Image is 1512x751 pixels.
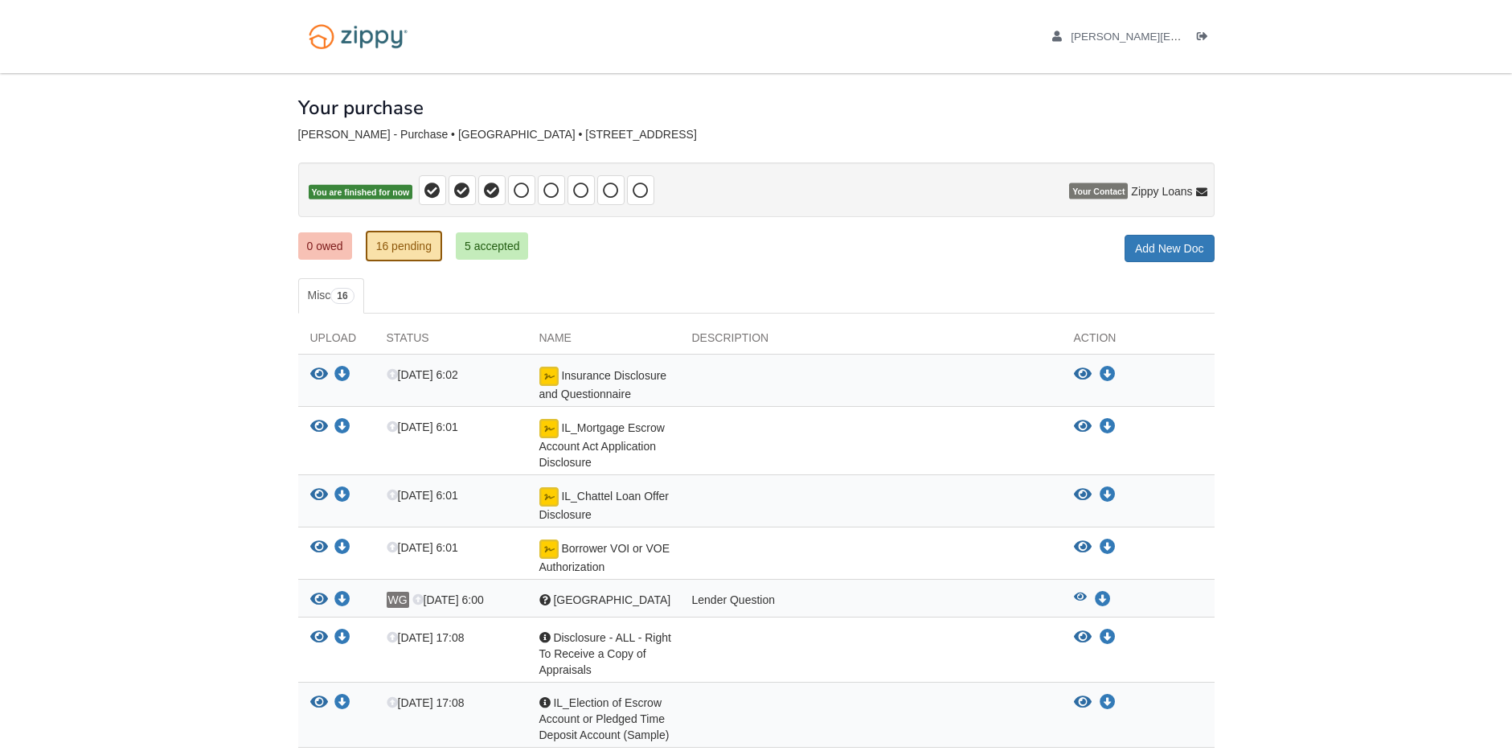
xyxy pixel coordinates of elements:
[334,697,350,710] a: Download IL_Election of Escrow Account or Pledged Time Deposit Account (Sample)
[334,594,350,607] a: Download 753 Boulevard De Cannes
[298,278,364,314] a: Misc
[330,288,354,304] span: 16
[310,487,328,504] button: View IL_Chattel Loan Offer Disclosure
[1052,31,1434,47] a: edit profile
[1100,631,1116,644] a: Download Disclosure - ALL - Right To Receive a Copy of Appraisals
[298,97,424,118] h1: Your purchase
[1095,593,1111,606] a: Download 753 Boulevard De Cannes
[456,232,529,260] a: 5 accepted
[387,631,465,644] span: [DATE] 17:08
[1071,31,1433,43] span: warren.grassman@gapac.com
[310,695,328,712] button: View IL_Election of Escrow Account or Pledged Time Deposit Account (Sample)
[1062,330,1215,354] div: Action
[1074,592,1087,608] button: View 753 Boulevard De Cannes
[412,593,484,606] span: [DATE] 6:00
[387,421,458,433] span: [DATE] 6:01
[334,490,350,503] a: Download IL_Chattel Loan Offer Disclosure
[1074,540,1092,556] button: View Borrower VOI or VOE Authorization
[298,128,1215,142] div: [PERSON_NAME] - Purchase • [GEOGRAPHIC_DATA] • [STREET_ADDRESS]
[375,330,527,354] div: Status
[539,487,559,507] img: Document fully signed
[539,631,671,676] span: Disclosure - ALL - Right To Receive a Copy of Appraisals
[680,330,1062,354] div: Description
[310,630,328,646] button: View Disclosure - ALL - Right To Receive a Copy of Appraisals
[310,592,328,609] button: View 753 Boulevard De Cannes
[1074,419,1092,435] button: View IL_Mortgage Escrow Account Act Application Disclosure
[334,632,350,645] a: Download Disclosure - ALL - Right To Receive a Copy of Appraisals
[387,489,458,502] span: [DATE] 6:01
[334,421,350,434] a: Download IL_Mortgage Escrow Account Act Application Disclosure
[298,16,418,57] img: Logo
[310,367,328,384] button: View Insurance Disclosure and Questionnaire
[527,330,680,354] div: Name
[539,542,670,573] span: Borrower VOI or VOE Authorization
[1125,235,1215,262] a: Add New Doc
[1197,31,1215,47] a: Log out
[539,490,670,521] span: IL_Chattel Loan Offer Disclosure
[387,368,458,381] span: [DATE] 6:02
[366,231,442,261] a: 16 pending
[1069,183,1128,199] span: Your Contact
[1074,695,1092,711] button: View IL_Election of Escrow Account or Pledged Time Deposit Account (Sample)
[539,696,670,741] span: IL_Election of Escrow Account or Pledged Time Deposit Account (Sample)
[539,367,559,386] img: Document fully signed
[1074,367,1092,383] button: View Insurance Disclosure and Questionnaire
[387,541,458,554] span: [DATE] 6:01
[1100,421,1116,433] a: Download IL_Mortgage Escrow Account Act Application Disclosure
[539,540,559,559] img: Document fully signed
[539,421,665,469] span: IL_Mortgage Escrow Account Act Application Disclosure
[680,592,1062,613] div: Lender Question
[1131,183,1192,199] span: Zippy Loans
[1074,630,1092,646] button: View Disclosure - ALL - Right To Receive a Copy of Appraisals
[310,540,328,556] button: View Borrower VOI or VOE Authorization
[553,593,670,606] span: [GEOGRAPHIC_DATA]
[310,419,328,436] button: View IL_Mortgage Escrow Account Act Application Disclosure
[334,369,350,382] a: Download Insurance Disclosure and Questionnaire
[387,696,465,709] span: [DATE] 17:08
[309,185,413,200] span: You are finished for now
[334,542,350,555] a: Download Borrower VOI or VOE Authorization
[298,330,375,354] div: Upload
[1074,487,1092,503] button: View IL_Chattel Loan Offer Disclosure
[539,419,559,438] img: Document fully signed
[387,592,409,608] span: WG
[1100,368,1116,381] a: Download Insurance Disclosure and Questionnaire
[1100,696,1116,709] a: Download IL_Election of Escrow Account or Pledged Time Deposit Account (Sample)
[539,369,667,400] span: Insurance Disclosure and Questionnaire
[1100,489,1116,502] a: Download IL_Chattel Loan Offer Disclosure
[1100,541,1116,554] a: Download Borrower VOI or VOE Authorization
[298,232,352,260] a: 0 owed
